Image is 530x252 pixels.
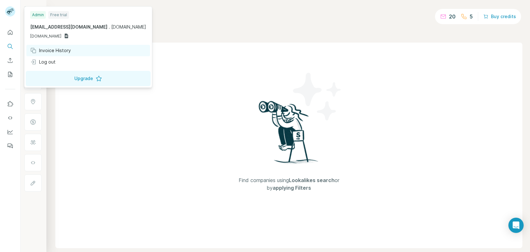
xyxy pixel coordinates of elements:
span: applying Filters [273,185,311,191]
span: [DOMAIN_NAME] [30,33,61,39]
span: Find companies using or by [232,176,346,192]
button: Dashboard [5,126,15,138]
button: Quick start [5,27,15,38]
p: 20 [449,13,456,20]
button: Search [5,41,15,52]
p: 5 [470,13,473,20]
button: Feedback [5,140,15,152]
button: Buy credits [483,12,516,21]
div: Log out [30,59,56,65]
img: Surfe Illustration - Woman searching with binoculars [256,99,322,170]
button: Enrich CSV [5,55,15,66]
button: Upgrade [26,71,151,86]
button: My lists [5,69,15,80]
span: . [109,24,110,30]
span: [DOMAIN_NAME] [111,24,146,30]
button: Use Surfe API [5,112,15,124]
button: Show [20,4,47,13]
span: [EMAIL_ADDRESS][DOMAIN_NAME] [30,24,107,30]
div: Invoice History [30,47,71,54]
button: Use Surfe on LinkedIn [5,98,15,110]
div: Admin [30,11,46,19]
img: Surfe Illustration - Stars [289,68,346,125]
div: Open Intercom Messenger [508,218,524,233]
div: Free trial [48,11,69,19]
span: Lookalikes search [289,177,335,183]
h4: Search [55,8,522,17]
